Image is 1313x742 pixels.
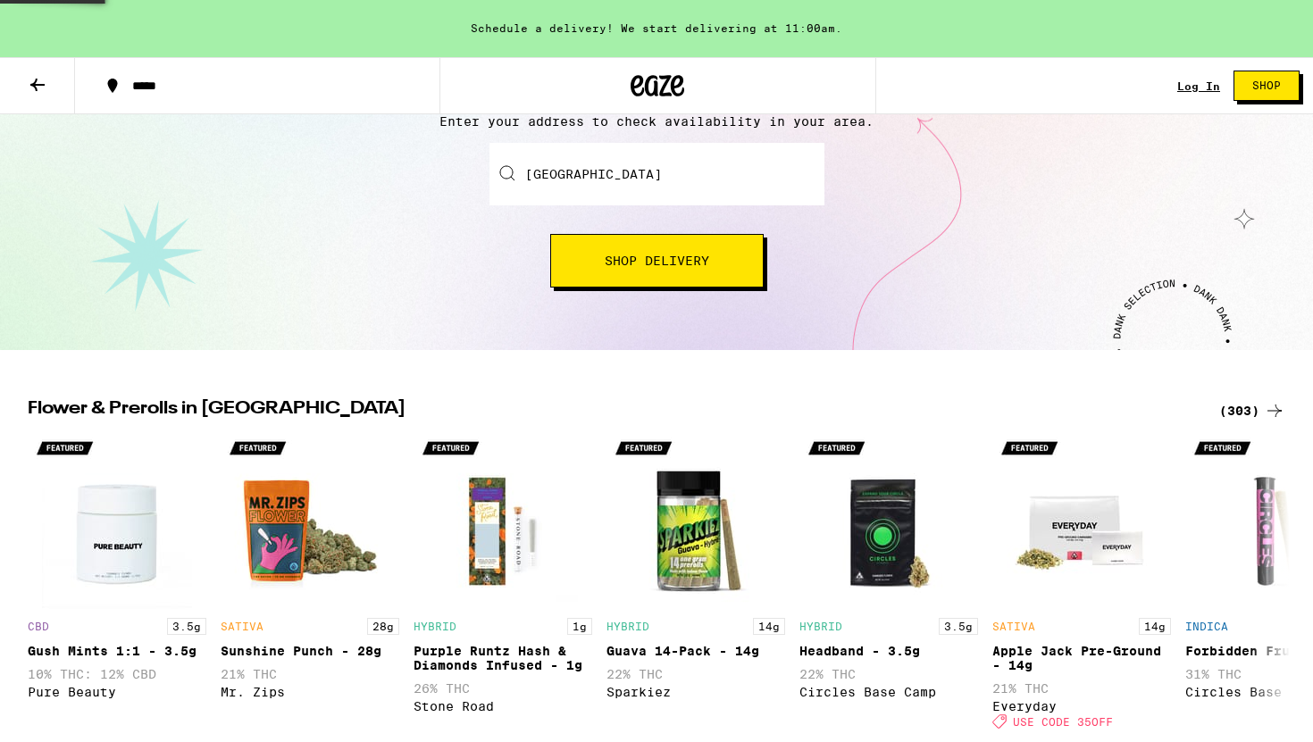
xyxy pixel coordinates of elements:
div: Open page for Guava 14-Pack - 14g from Sparkiez [606,430,785,738]
p: 3.5g [167,618,206,635]
img: Pure Beauty - Gush Mints 1:1 - 3.5g [28,430,206,609]
p: 14g [753,618,785,635]
p: 1g [567,618,592,635]
p: 3.5g [939,618,978,635]
img: Everyday - Apple Jack Pre-Ground - 14g [992,430,1171,609]
p: 21% THC [992,681,1171,696]
div: Pure Beauty [28,685,206,699]
p: HYBRID [414,621,456,632]
img: Circles Base Camp - Headband - 3.5g [799,430,978,609]
a: Log In [1177,80,1220,92]
button: Shop [1234,71,1300,101]
p: 26% THC [414,681,592,696]
p: SATIVA [992,621,1035,632]
button: Shop Delivery [550,234,764,288]
h2: Flower & Prerolls in [GEOGRAPHIC_DATA] [28,400,1198,421]
p: HYBRID [799,621,842,632]
div: Purple Runtz Hash & Diamonds Infused - 1g [414,644,592,672]
div: Apple Jack Pre-Ground - 14g [992,644,1171,672]
a: (303) [1219,400,1285,421]
input: Enter your delivery address [489,143,824,205]
div: Guava 14-Pack - 14g [606,644,785,658]
img: Stone Road - Purple Runtz Hash & Diamonds Infused - 1g [414,430,592,609]
p: 28g [367,618,399,635]
div: Open page for Apple Jack Pre-Ground - 14g from Everyday [992,430,1171,738]
p: Enter your address to check availability in your area. [18,114,1295,129]
div: Circles Base Camp [799,685,978,699]
div: Open page for Sunshine Punch - 28g from Mr. Zips [221,430,399,738]
p: HYBRID [606,621,649,632]
div: Sparkiez [606,685,785,699]
span: Hi. Need any help? [11,13,129,27]
img: Sparkiez - Guava 14-Pack - 14g [606,430,785,609]
a: Shop [1220,71,1313,101]
span: Shop [1252,80,1281,91]
p: 14g [1139,618,1171,635]
img: Mr. Zips - Sunshine Punch - 28g [221,430,399,609]
div: Headband - 3.5g [799,644,978,658]
div: Open page for Gush Mints 1:1 - 3.5g from Pure Beauty [28,430,206,738]
p: 21% THC [221,667,399,681]
div: Gush Mints 1:1 - 3.5g [28,644,206,658]
span: Shop Delivery [605,254,709,267]
p: CBD [28,621,49,632]
span: USE CODE 35OFF [1013,715,1113,727]
p: 10% THC: 12% CBD [28,667,206,681]
p: SATIVA [221,621,263,632]
p: 22% THC [606,667,785,681]
div: Open page for Headband - 3.5g from Circles Base Camp [799,430,978,738]
div: Sunshine Punch - 28g [221,644,399,658]
div: Everyday [992,699,1171,713]
p: INDICA [1185,621,1228,632]
div: Mr. Zips [221,685,399,699]
div: Open page for Purple Runtz Hash & Diamonds Infused - 1g from Stone Road [414,430,592,738]
p: 22% THC [799,667,978,681]
div: Stone Road [414,699,592,713]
